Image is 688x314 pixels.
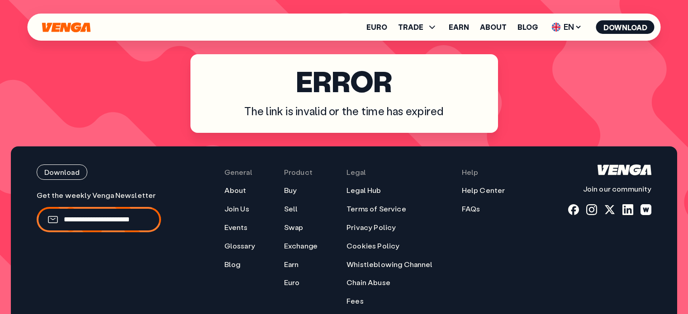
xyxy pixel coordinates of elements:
[549,20,585,34] span: EN
[366,23,387,31] a: Euro
[398,22,438,33] span: TRADE
[224,223,248,232] a: Events
[586,204,597,215] a: instagram
[201,69,487,93] h1: Error
[346,204,406,214] a: Terms of Service
[517,23,538,31] a: Blog
[346,223,396,232] a: Privacy Policy
[598,164,651,175] svg: Home
[346,278,390,287] a: Chain Abuse
[224,204,249,214] a: Join Us
[596,20,655,34] button: Download
[284,204,298,214] a: Sell
[224,260,241,269] a: Blog
[346,168,366,177] span: Legal
[284,168,313,177] span: Product
[462,168,479,177] span: Help
[449,23,469,31] a: Earn
[462,204,480,214] a: FAQs
[552,23,561,32] img: flag-uk
[398,23,423,31] span: TRADE
[37,191,161,200] p: Get the weekly Venga Newsletter
[224,241,255,251] a: Glossary
[284,278,300,287] a: Euro
[346,186,381,195] a: Legal Hub
[622,204,633,215] a: linkedin
[41,22,92,33] svg: Home
[37,164,161,180] a: Download
[462,186,505,195] a: Help Center
[224,186,247,195] a: About
[37,164,87,180] button: Download
[284,186,297,195] a: Buy
[284,241,318,251] a: Exchange
[346,241,399,251] a: Cookies Policy
[641,204,651,215] a: warpcast
[201,104,487,118] p: The link is invalid or the time has expired
[604,204,615,215] a: x
[568,184,651,194] p: Join our community
[284,223,304,232] a: Swap
[480,23,507,31] a: About
[346,296,364,306] a: Fees
[224,168,252,177] span: General
[284,260,299,269] a: Earn
[568,204,579,215] a: fb
[346,260,433,269] a: Whistleblowing Channel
